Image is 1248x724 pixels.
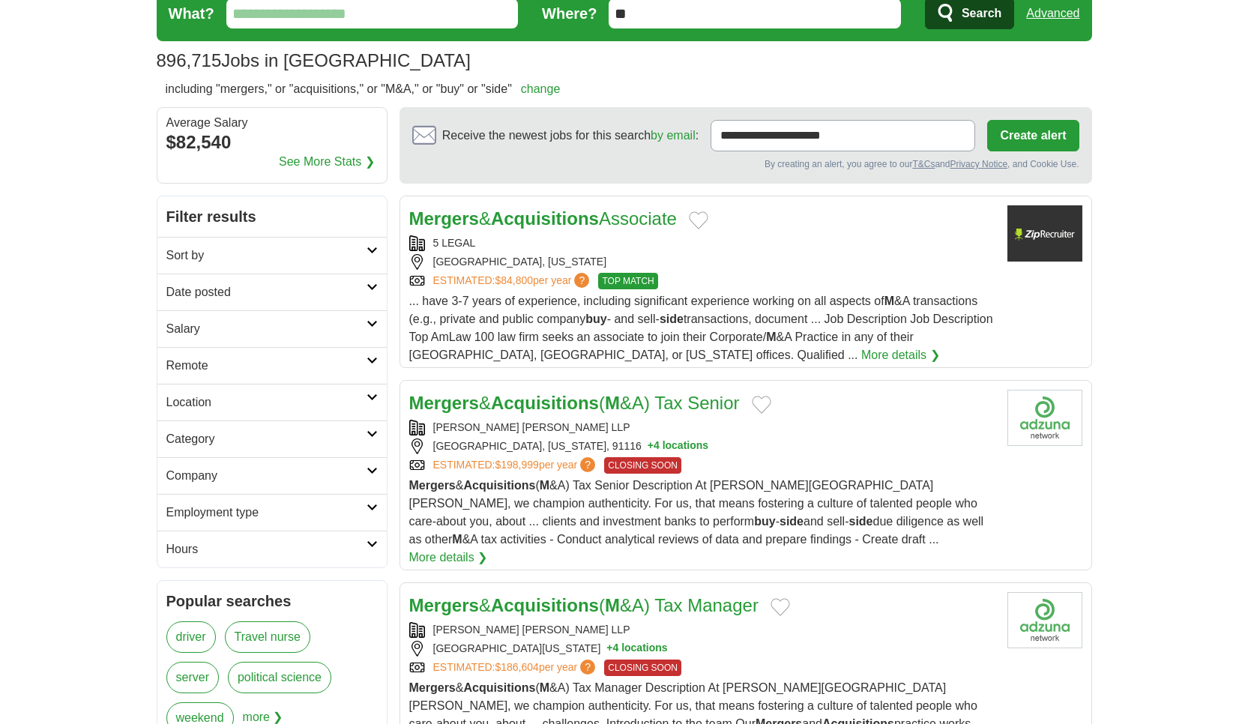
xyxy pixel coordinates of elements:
[605,393,620,413] strong: M
[157,420,387,457] a: Category
[651,129,696,142] a: by email
[166,283,367,301] h2: Date posted
[169,2,214,25] label: What?
[166,129,378,156] div: $82,540
[540,681,549,694] strong: M
[409,641,995,657] div: [GEOGRAPHIC_DATA][US_STATE]
[409,208,677,229] a: Mergers&AcquisitionsAssociate
[409,393,740,413] a: Mergers&Acquisitions(M&A) Tax Senior
[157,47,222,74] span: 896,715
[491,595,599,615] strong: Acquisitions
[912,159,935,169] a: T&Cs
[689,211,708,229] button: Add to favorite jobs
[409,681,456,694] strong: Mergers
[166,357,367,375] h2: Remote
[412,157,1079,171] div: By creating an alert, you agree to our and , and Cookie Use.
[166,467,367,485] h2: Company
[166,80,561,98] h2: including "mergers," or "acquisitions," or "M&A," or "buy" or "side"
[409,622,995,638] div: [PERSON_NAME] [PERSON_NAME] LLP
[433,457,599,474] a: ESTIMATED:$198,999per year?
[574,273,589,288] span: ?
[157,531,387,567] a: Hours
[166,621,216,653] a: driver
[771,598,790,616] button: Add to favorite jobs
[605,595,620,615] strong: M
[157,384,387,420] a: Location
[166,540,367,558] h2: Hours
[606,641,612,657] span: +
[606,641,667,657] button: +4 locations
[166,504,367,522] h2: Employment type
[409,479,984,546] span: & ( &A) Tax Senior Description At [PERSON_NAME][GEOGRAPHIC_DATA][PERSON_NAME], we champion authen...
[1007,592,1082,648] img: Company logo
[884,295,894,307] strong: M
[433,660,599,676] a: ESTIMATED:$186,604per year?
[279,153,375,171] a: See More Stats ❯
[766,331,776,343] strong: M
[598,273,657,289] span: TOP MATCH
[452,533,462,546] strong: M
[225,621,310,653] a: Travel nurse
[442,127,699,145] span: Receive the newest jobs for this search :
[166,393,367,411] h2: Location
[1007,390,1082,446] img: Company logo
[754,515,775,528] strong: buy
[495,661,538,673] span: $186,604
[861,346,940,364] a: More details ❯
[433,237,476,249] a: 5 LEGAL
[157,310,387,347] a: Salary
[752,396,771,414] button: Add to favorite jobs
[157,347,387,384] a: Remote
[409,393,479,413] strong: Mergers
[166,247,367,265] h2: Sort by
[463,479,535,492] strong: Acquisitions
[409,420,995,435] div: [PERSON_NAME] [PERSON_NAME] LLP
[604,457,681,474] span: CLOSING SOON
[660,313,684,325] strong: side
[228,662,331,693] a: political science
[585,313,606,325] strong: buy
[166,117,378,129] div: Average Salary
[950,159,1007,169] a: Privacy Notice
[495,459,538,471] span: $198,999
[848,515,872,528] strong: side
[157,196,387,237] h2: Filter results
[409,479,456,492] strong: Mergers
[604,660,681,676] span: CLOSING SOON
[157,274,387,310] a: Date posted
[987,120,1079,151] button: Create alert
[580,660,595,675] span: ?
[495,274,533,286] span: $84,800
[463,681,535,694] strong: Acquisitions
[166,320,367,338] h2: Salary
[409,254,995,270] div: [GEOGRAPHIC_DATA], [US_STATE]
[409,595,479,615] strong: Mergers
[648,438,654,454] span: +
[491,393,599,413] strong: Acquisitions
[166,662,219,693] a: server
[409,438,995,454] div: [GEOGRAPHIC_DATA], [US_STATE], 91116
[166,430,367,448] h2: Category
[157,494,387,531] a: Employment type
[491,208,599,229] strong: Acquisitions
[157,50,471,70] h1: Jobs in [GEOGRAPHIC_DATA]
[166,590,378,612] h2: Popular searches
[542,2,597,25] label: Where?
[1007,205,1082,262] img: 5 Legal logo
[409,595,759,615] a: Mergers&Acquisitions(M&A) Tax Manager
[409,549,488,567] a: More details ❯
[409,295,993,361] span: ... have 3-7 years of experience, including significant experience working on all aspects of &A t...
[409,208,479,229] strong: Mergers
[540,479,549,492] strong: M
[521,82,561,95] a: change
[648,438,708,454] button: +4 locations
[580,457,595,472] span: ?
[433,273,593,289] a: ESTIMATED:$84,800per year?
[157,457,387,494] a: Company
[780,515,804,528] strong: side
[157,237,387,274] a: Sort by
